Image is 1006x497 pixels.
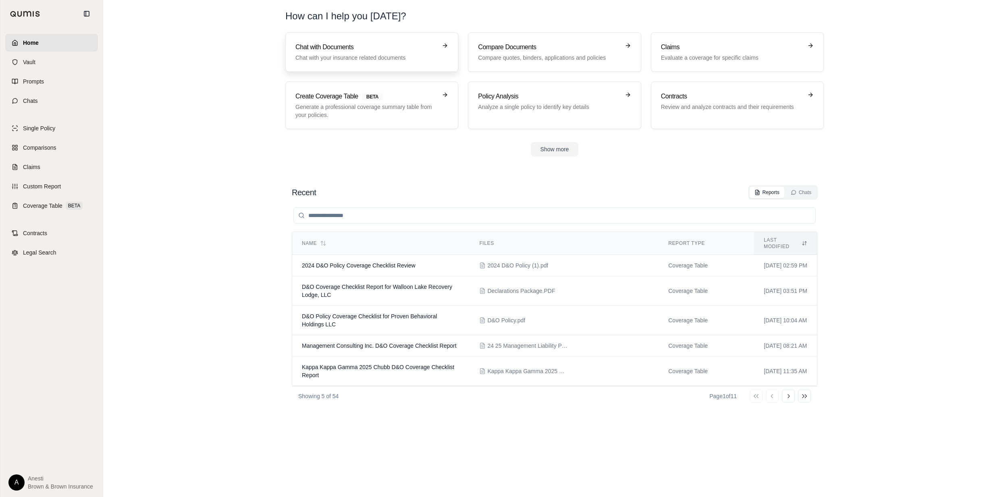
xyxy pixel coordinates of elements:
a: Claims [5,158,98,176]
div: Last modified [764,237,807,250]
a: ClaimsEvaluate a coverage for specific claims [651,32,824,72]
a: Legal Search [5,244,98,261]
p: Generate a professional coverage summary table from your policies. [295,103,437,119]
td: [DATE] 11:35 AM [754,357,817,386]
span: Anesti [28,474,93,482]
button: Show more [531,142,579,157]
h3: Policy Analysis [478,92,619,101]
td: Coverage Table [659,306,754,335]
h3: Contracts [661,92,802,101]
p: Compare quotes, binders, applications and policies [478,54,619,62]
a: Chats [5,92,98,110]
span: Home [23,39,39,47]
td: Coverage Table [659,357,754,386]
a: Home [5,34,98,52]
a: Create Coverage TableBETAGenerate a professional coverage summary table from your policies. [285,81,458,129]
a: Single Policy [5,119,98,137]
span: Management Consulting Inc. D&O Coverage Checklist Report [302,342,457,349]
h3: Claims [661,42,802,52]
span: 24 25 Management Liability Package Policy.PDF [487,342,568,350]
span: Coverage Table [23,202,62,210]
td: Coverage Table [659,276,754,306]
a: Compare DocumentsCompare quotes, binders, applications and policies [468,32,641,72]
h2: Recent [292,187,316,198]
h3: Compare Documents [478,42,619,52]
span: 2024 D&O Policy Coverage Checklist Review [302,262,416,269]
span: Kappa Kappa Gamma 2025 Chubb D&O Coverage Checklist Report [302,364,454,378]
span: BETA [362,92,383,101]
span: D&O Policy Coverage Checklist for Proven Behavioral Holdings LLC [302,313,437,328]
td: [DATE] 08:21 AM [754,335,817,357]
span: D&O Policy.pdf [487,316,525,324]
span: Vault [23,58,35,66]
span: Comparisons [23,144,56,152]
h1: How can I help you [DATE]? [285,10,406,23]
td: Coverage Table [659,255,754,276]
a: Contracts [5,224,98,242]
span: D&O Coverage Checklist Report for Walloon Lake Recovery Lodge, LLC [302,284,452,298]
span: Prompts [23,77,44,86]
div: Reports [754,189,779,196]
div: Name [302,240,460,246]
a: Comparisons [5,139,98,157]
p: Evaluate a coverage for specific claims [661,54,802,62]
span: Legal Search [23,248,56,257]
span: Chats [23,97,38,105]
div: Page 1 of 11 [709,392,737,400]
span: Declarations Package.PDF [487,287,555,295]
td: [DATE] 03:51 PM [754,276,817,306]
th: Files [470,232,659,255]
a: Vault [5,53,98,71]
a: Chat with DocumentsChat with your insurance related documents [285,32,458,72]
img: Qumis Logo [10,11,40,17]
td: [DATE] 10:04 AM [754,306,817,335]
h3: Create Coverage Table [295,92,437,101]
span: 2024 D&O Policy (1).pdf [487,261,548,269]
p: Review and analyze contracts and their requirements [661,103,802,111]
div: Chats [791,189,811,196]
span: Contracts [23,229,47,237]
a: ContractsReview and analyze contracts and their requirements [651,81,824,129]
span: Single Policy [23,124,55,132]
a: Policy AnalysisAnalyze a single policy to identify key details [468,81,641,129]
p: Showing 5 of 54 [298,392,339,400]
p: Chat with your insurance related documents [295,54,437,62]
span: Kappa Kappa Gamma 2025 Chubb Financial Management Policy (1).pdf [487,367,568,375]
span: Claims [23,163,40,171]
button: Reports [750,187,784,198]
button: Chats [786,187,816,198]
a: Custom Report [5,177,98,195]
a: Prompts [5,73,98,90]
button: Collapse sidebar [80,7,93,20]
p: Analyze a single policy to identify key details [478,103,619,111]
span: Custom Report [23,182,61,190]
td: Coverage Table [659,335,754,357]
th: Report Type [659,232,754,255]
span: BETA [66,202,83,210]
a: Coverage TableBETA [5,197,98,215]
span: Brown & Brown Insurance [28,482,93,491]
div: A [8,474,25,491]
td: [DATE] 02:59 PM [754,255,817,276]
h3: Chat with Documents [295,42,437,52]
